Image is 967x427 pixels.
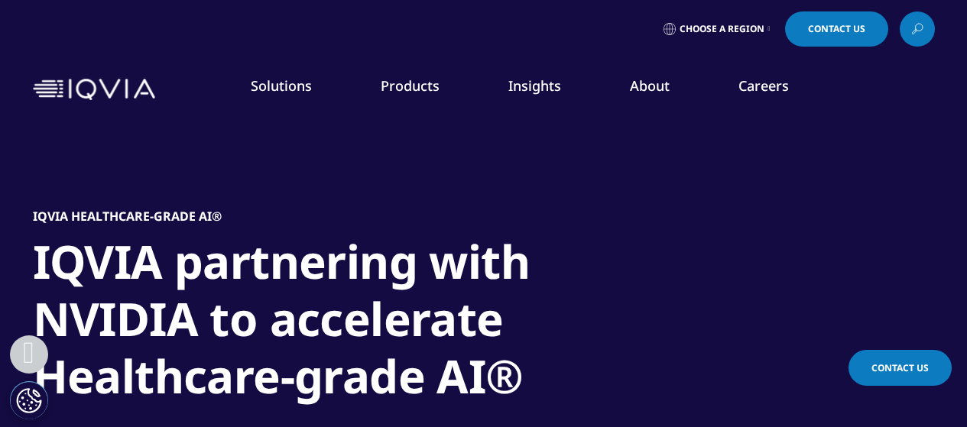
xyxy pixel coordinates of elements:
[33,209,222,224] h5: IQVIA Healthcare-grade AI®
[738,76,789,95] a: Careers
[508,76,561,95] a: Insights
[785,11,888,47] a: Contact Us
[680,23,764,35] span: Choose a Region
[871,361,929,374] span: Contact Us
[33,233,606,414] h1: IQVIA partnering with NVIDIA to accelerate Healthcare-grade AI®
[849,350,952,386] a: Contact Us
[33,79,155,101] img: IQVIA Healthcare Information Technology and Pharma Clinical Research Company
[161,53,935,125] nav: Primary
[10,381,48,419] button: Cookie Settings
[630,76,670,95] a: About
[381,76,440,95] a: Products
[808,24,865,34] span: Contact Us
[251,76,312,95] a: Solutions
